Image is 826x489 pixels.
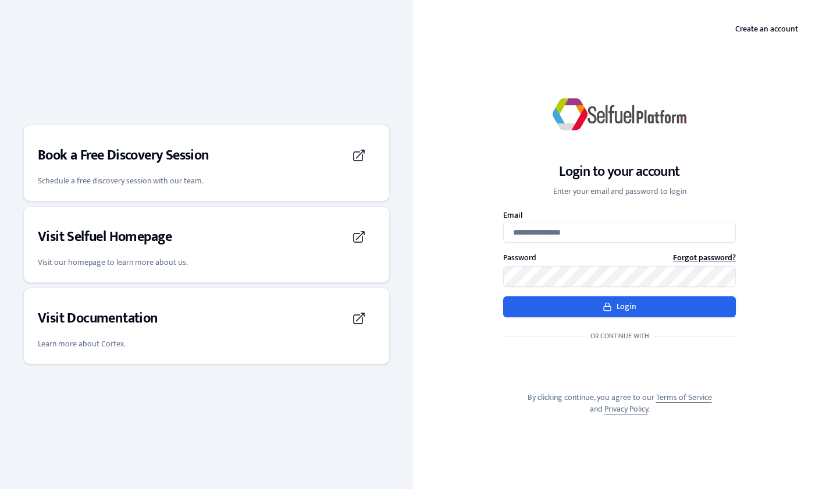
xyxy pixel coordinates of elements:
h3: Book a Free Discovery Session [38,146,209,165]
h3: Visit Selfuel Homepage [38,228,172,246]
a: Privacy Policy [604,402,648,416]
p: By clicking continue, you agree to our and . [503,392,736,415]
a: Forgot password? [673,252,736,264]
label: Email [503,211,736,219]
h3: Visit Documentation [38,309,158,328]
p: Schedule a free discovery session with our team. [38,175,375,187]
a: Create an account [726,19,807,40]
span: Or continue with [586,331,654,341]
p: Enter your email and password to login [553,186,686,197]
p: Visit our homepage to learn more about us. [38,257,375,268]
a: Terms of Service [656,391,712,404]
p: Learn more about Cortex. [38,338,375,350]
label: Password [503,254,536,262]
h1: Login to your account [553,162,686,181]
button: Login [503,296,736,317]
